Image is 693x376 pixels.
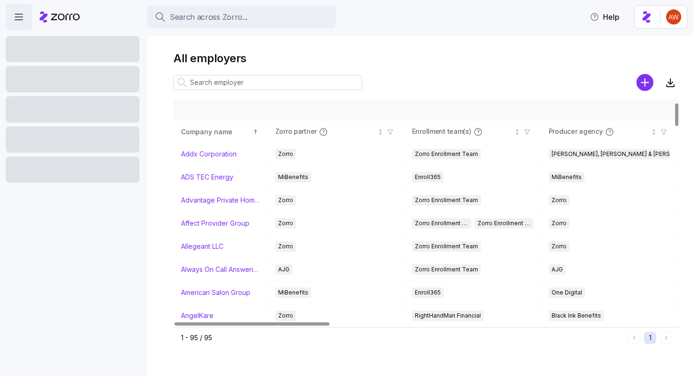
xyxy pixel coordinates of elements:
span: Zorro [552,195,567,205]
img: 3c671664b44671044fa8929adf5007c6 [666,9,681,25]
span: One Digital [552,287,582,298]
span: Zorro [278,241,293,252]
div: Company name [181,127,251,137]
input: Search employer [173,75,362,90]
button: Search across Zorro... [147,6,336,28]
span: Zorro Enrollment Team [415,264,478,275]
span: Enroll365 [415,172,441,182]
span: Black Ink Benefits [552,311,601,321]
span: Zorro [552,241,567,252]
span: AJG [278,264,289,275]
a: Affect Provider Group [181,219,249,228]
span: Zorro [552,218,567,229]
a: American Salon Group [181,288,250,297]
button: Previous page [628,332,640,344]
span: MiBenefits [278,172,308,182]
a: ADS TEC Energy [181,172,233,182]
a: Allegeant LLC [181,242,223,251]
th: Producer agencyNot sorted [541,121,678,143]
span: Search across Zorro... [170,11,247,23]
span: Zorro Enrollment Team [415,149,478,159]
span: MiBenefits [278,287,308,298]
a: Advantage Private Home Care [181,196,260,205]
span: AJG [552,264,563,275]
span: Zorro [278,149,293,159]
div: Sorted ascending [252,129,259,135]
th: Zorro partnerNot sorted [268,121,404,143]
span: Zorro partner [275,127,317,137]
th: Enrollment team(s)Not sorted [404,121,541,143]
a: AngelKare [181,311,214,320]
span: Zorro Enrollment Experts [478,218,531,229]
span: MiBenefits [552,172,582,182]
span: Zorro [278,311,293,321]
span: RightHandMan Financial [415,311,481,321]
h1: All employers [173,51,680,65]
div: Not sorted [651,129,657,135]
span: Help [590,11,619,23]
svg: add icon [636,74,653,91]
button: 1 [644,332,656,344]
th: Company nameSorted ascending [173,121,268,143]
a: Always On Call Answering Service [181,265,260,274]
span: Zorro Enrollment Team [415,195,478,205]
button: Next page [660,332,672,344]
span: Zorro [278,218,293,229]
div: 1 - 95 / 95 [181,333,624,343]
div: Not sorted [514,129,520,135]
div: Not sorted [377,129,384,135]
span: Enrollment team(s) [412,127,471,137]
button: Help [582,8,627,26]
span: Producer agency [549,127,603,137]
a: Addx Corporation [181,149,237,159]
span: Zorro Enrollment Team [415,218,468,229]
span: Zorro [278,195,293,205]
span: Enroll365 [415,287,441,298]
span: Zorro Enrollment Team [415,241,478,252]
